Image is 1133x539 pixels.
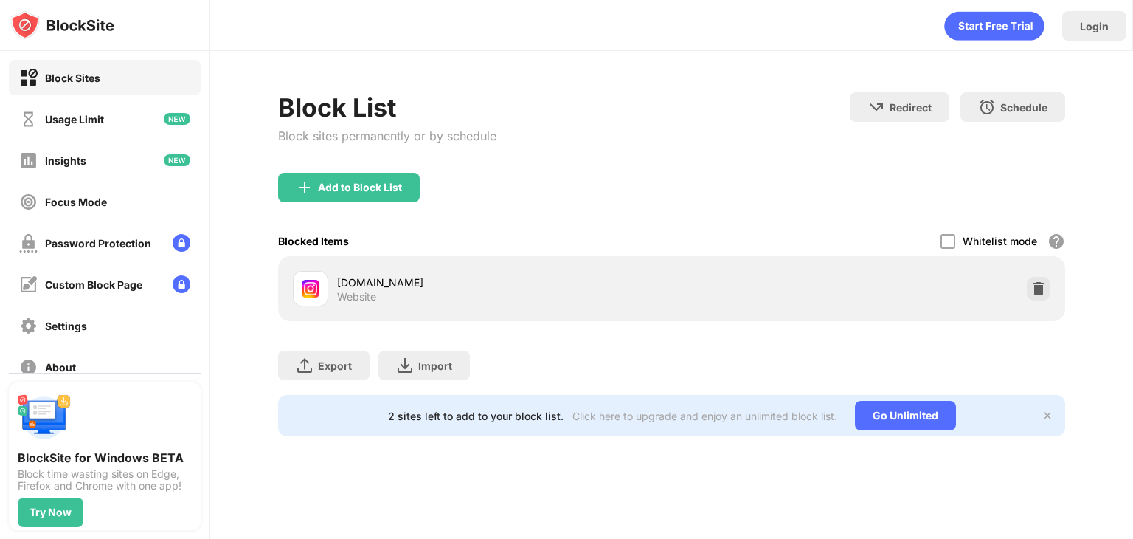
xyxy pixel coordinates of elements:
img: about-off.svg [19,358,38,377]
div: Click here to upgrade and enjoy an unlimited block list. [572,410,837,422]
div: Block sites permanently or by schedule [278,128,496,143]
img: x-button.svg [1042,410,1053,422]
div: Block List [278,92,496,123]
div: BlockSite for Windows BETA [18,450,192,465]
div: Blocked Items [278,235,349,247]
div: Block time wasting sites on Edge, Firefox and Chrome with one app! [18,468,192,492]
img: lock-menu.svg [173,234,190,252]
div: Focus Mode [45,196,107,208]
div: Export [318,360,352,372]
img: lock-menu.svg [173,275,190,293]
img: logo-blocksite.svg [10,10,114,40]
img: new-icon.svg [164,113,190,125]
div: [DOMAIN_NAME] [337,275,671,290]
div: Usage Limit [45,113,104,126]
div: Schedule [1000,101,1047,114]
img: block-on.svg [19,69,38,87]
div: Website [337,290,376,303]
div: Add to Block List [318,182,402,193]
img: insights-off.svg [19,151,38,170]
img: push-desktop.svg [18,391,71,444]
div: Password Protection [45,237,151,250]
img: settings-off.svg [19,317,38,335]
div: Settings [45,320,87,332]
img: password-protection-off.svg [19,234,38,253]
div: Go Unlimited [855,401,956,430]
img: customize-block-page-off.svg [19,275,38,294]
div: 2 sites left to add to your block list. [388,410,564,422]
div: Custom Block Page [45,278,142,291]
div: Import [418,360,452,372]
div: About [45,361,76,374]
div: Redirect [890,101,932,114]
div: Try Now [30,507,72,518]
div: Block Sites [45,72,100,84]
img: time-usage-off.svg [19,110,38,128]
img: focus-off.svg [19,193,38,211]
div: animation [944,11,1044,41]
img: favicons [302,280,319,298]
div: Login [1080,20,1109,32]
div: Insights [45,154,86,167]
div: Whitelist mode [963,235,1037,247]
img: new-icon.svg [164,154,190,166]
